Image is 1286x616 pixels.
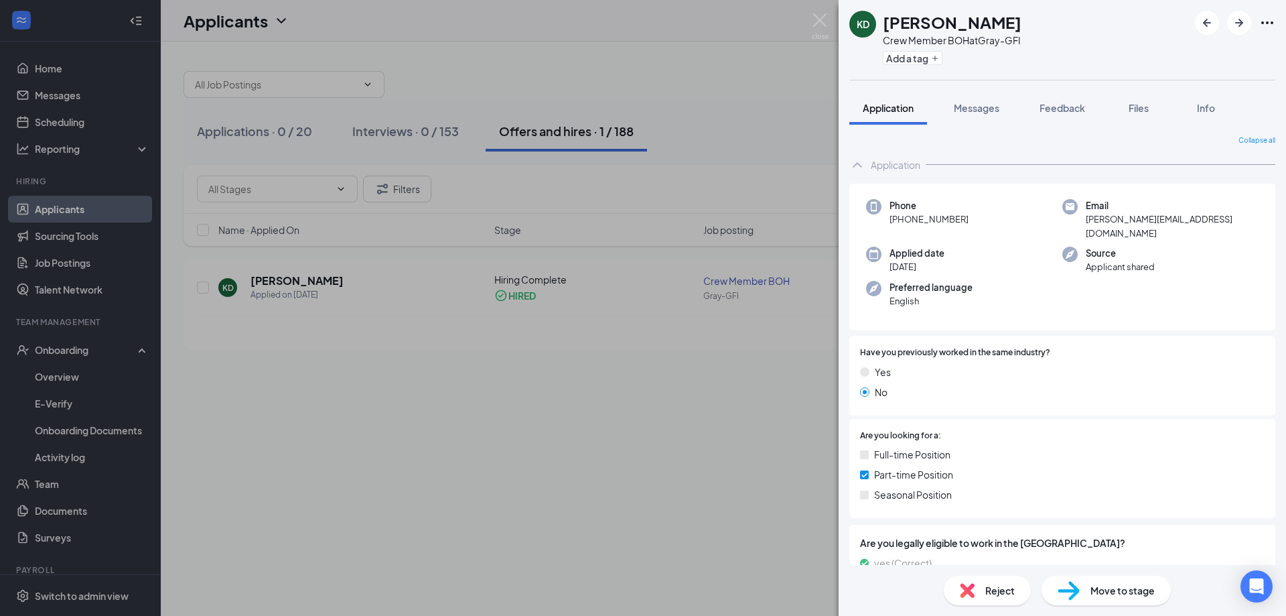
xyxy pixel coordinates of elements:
[871,158,920,172] div: Application
[1129,102,1149,114] span: Files
[860,347,1050,359] span: Have you previously worked in the same industry?
[874,556,932,570] span: yes (Correct)
[889,294,973,308] span: English
[1227,11,1251,35] button: ArrowRight
[1086,247,1155,260] span: Source
[860,536,1265,550] span: Are you legally eligible to work in the [GEOGRAPHIC_DATA]?
[889,247,944,260] span: Applied date
[883,51,942,65] button: PlusAdd a tag
[889,199,969,212] span: Phone
[875,385,887,399] span: No
[889,260,944,273] span: [DATE]
[954,102,999,114] span: Messages
[849,157,865,173] svg: ChevronUp
[1195,11,1219,35] button: ArrowLeftNew
[1090,583,1155,598] span: Move to stage
[1199,15,1215,31] svg: ArrowLeftNew
[889,212,969,226] span: [PHONE_NUMBER]
[1259,15,1275,31] svg: Ellipses
[1086,199,1259,212] span: Email
[874,447,950,462] span: Full-time Position
[1240,570,1273,603] div: Open Intercom Messenger
[931,54,939,62] svg: Plus
[857,17,869,31] div: KD
[874,487,952,502] span: Seasonal Position
[874,467,953,482] span: Part-time Position
[1086,260,1155,273] span: Applicant shared
[1197,102,1215,114] span: Info
[889,281,973,294] span: Preferred language
[1238,135,1275,146] span: Collapse all
[875,365,891,379] span: Yes
[1040,102,1085,114] span: Feedback
[1231,15,1247,31] svg: ArrowRight
[883,11,1021,34] h1: [PERSON_NAME]
[863,102,914,114] span: Application
[883,34,1021,47] div: Crew Member BOH at Gray-GFI
[985,583,1015,598] span: Reject
[860,430,941,442] span: Are you looking for a:
[1086,212,1259,240] span: [PERSON_NAME][EMAIL_ADDRESS][DOMAIN_NAME]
